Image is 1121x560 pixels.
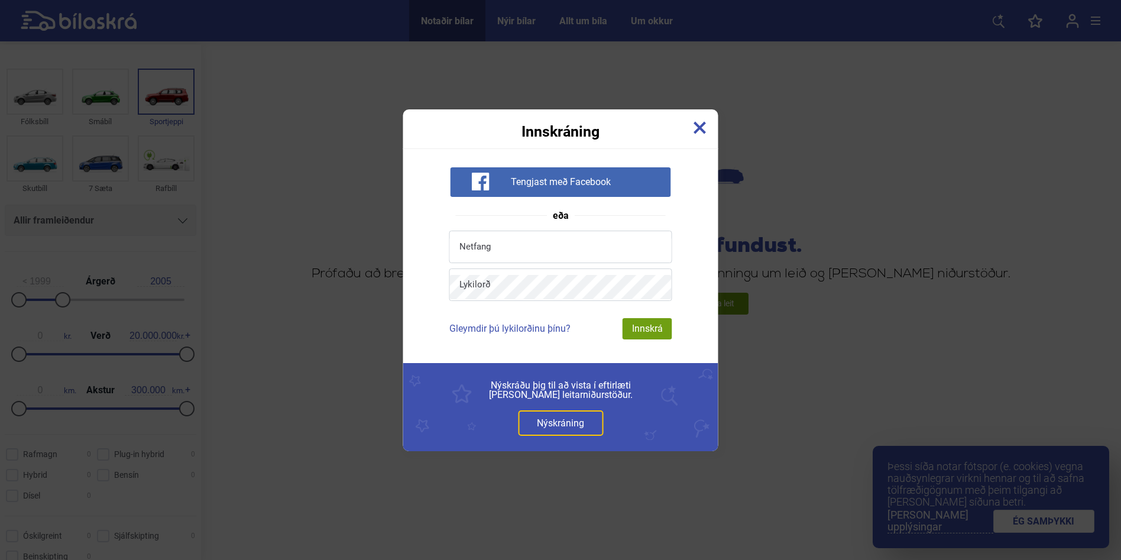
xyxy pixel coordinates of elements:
[471,173,489,190] img: facebook-white-icon.svg
[518,410,603,436] a: Nýskráning
[430,381,692,400] span: Nýskráðu þig til að vista í eftirlæti [PERSON_NAME] leitarniðurstöður.
[449,323,571,334] a: Gleymdir þú lykilorðinu þínu?
[511,176,611,188] span: Tengjast með Facebook
[450,176,670,187] a: Tengjast með Facebook
[694,121,707,134] img: close-x.svg
[547,211,575,221] span: eða
[403,109,718,139] div: Innskráning
[623,318,672,339] div: Innskrá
